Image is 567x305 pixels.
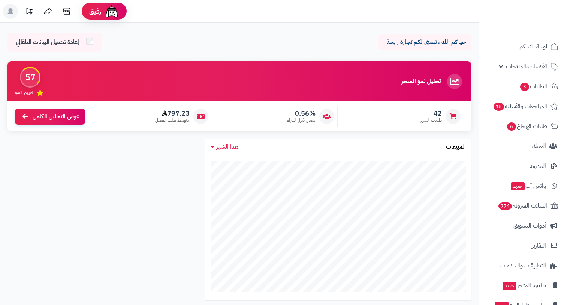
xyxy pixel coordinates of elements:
span: الطلبات [519,81,547,92]
a: التطبيقات والخدمات [484,257,563,275]
span: المدونة [530,161,546,171]
span: جديد [503,282,516,290]
a: السلات المتروكة774 [484,197,563,215]
a: هذا الشهر [211,143,239,151]
span: جديد [511,182,525,190]
h3: المبيعات [446,144,466,151]
span: 3 [520,83,529,91]
a: تطبيق المتجرجديد [484,276,563,294]
span: التقارير [532,240,546,251]
a: تحديثات المنصة [20,4,39,21]
span: لوحة التحكم [519,41,547,52]
a: طلبات الإرجاع6 [484,117,563,135]
a: الطلبات3 [484,77,563,95]
span: طلبات الشهر [420,117,442,124]
span: 774 [498,202,512,210]
span: العملاء [531,141,546,151]
span: تطبيق المتجر [502,280,546,291]
span: هذا الشهر [216,142,239,151]
span: المراجعات والأسئلة [493,101,547,112]
span: 42 [420,109,442,118]
p: حياكم الله ، نتمنى لكم تجارة رابحة [383,38,466,47]
span: إعادة تحميل البيانات التلقائي [16,38,79,47]
a: العملاء [484,137,563,155]
span: عرض التحليل الكامل [33,112,79,121]
span: وآتس آب [510,181,546,191]
a: التقارير [484,237,563,255]
span: الأقسام والمنتجات [506,61,547,72]
a: المراجعات والأسئلة15 [484,97,563,115]
a: عرض التحليل الكامل [15,109,85,125]
span: التطبيقات والخدمات [500,260,546,271]
a: وآتس آبجديد [484,177,563,195]
span: 15 [494,103,504,111]
a: لوحة التحكم [484,38,563,56]
span: تقييم النمو [15,89,33,96]
span: 0.56% [287,109,316,118]
h3: تحليل نمو المتجر [401,78,441,85]
img: ai-face.png [104,4,119,19]
a: المدونة [484,157,563,175]
span: 6 [507,122,516,131]
span: معدل تكرار الشراء [287,117,316,124]
span: أدوات التسويق [513,220,546,231]
span: متوسط طلب العميل [155,117,190,124]
span: رفيق [89,7,101,16]
span: 797.23 [155,109,190,118]
span: طلبات الإرجاع [506,121,547,131]
span: السلات المتروكة [498,201,547,211]
a: أدوات التسويق [484,217,563,235]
